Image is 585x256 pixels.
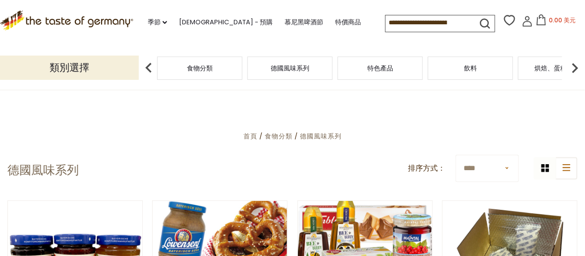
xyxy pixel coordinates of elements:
[179,17,273,28] a: [DEMOGRAPHIC_DATA] - 預購
[187,64,213,72] a: 食物分類
[148,17,161,27] font: 季節
[271,64,309,73] font: 德國風味系列
[464,64,477,73] font: 飲料
[409,163,446,173] font: 排序方式：
[187,64,213,73] font: 食物分類
[549,16,576,24] font: 0.00 美元
[335,17,361,28] a: 特價商品
[535,14,577,29] button: 0.00 美元
[285,17,323,28] a: 慕尼黑啤酒節
[367,64,393,73] font: 特色產品
[179,17,273,27] font: [DEMOGRAPHIC_DATA] - 預購
[265,131,292,141] a: 食物分類
[285,17,323,27] font: 慕尼黑啤酒節
[243,131,257,141] a: 首頁
[335,17,361,27] font: 特價商品
[367,64,393,72] a: 特色產品
[565,58,585,78] img: 下一個箭頭
[148,17,167,28] a: 季節
[300,131,342,141] a: 德國風味系列
[464,64,477,72] a: 飲料
[50,61,89,74] font: 類別選擇
[7,162,79,178] font: 德國風味系列
[271,64,309,72] a: 德國風味系列
[139,58,159,78] img: 上一個箭頭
